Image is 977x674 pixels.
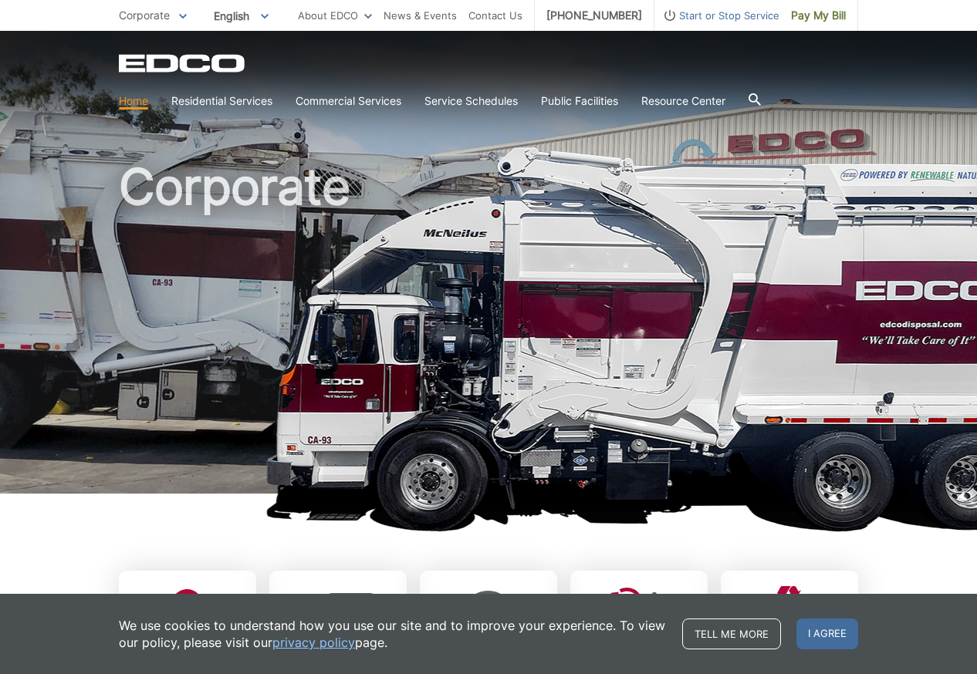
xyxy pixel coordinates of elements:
[541,93,618,110] a: Public Facilities
[119,93,148,110] a: Home
[424,93,518,110] a: Service Schedules
[298,7,372,24] a: About EDCO
[796,618,858,649] span: I agree
[119,162,858,500] h1: Corporate
[171,93,272,110] a: Residential Services
[468,7,522,24] a: Contact Us
[641,93,725,110] a: Resource Center
[119,617,667,651] p: We use cookies to understand how you use our site and to improve your experience. To view our pol...
[202,3,280,29] span: English
[384,7,457,24] a: News & Events
[119,8,170,22] span: Corporate
[272,634,355,651] a: privacy policy
[296,93,401,110] a: Commercial Services
[682,618,781,649] a: Tell me more
[119,54,247,72] a: EDCD logo. Return to the homepage.
[791,7,846,24] span: Pay My Bill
